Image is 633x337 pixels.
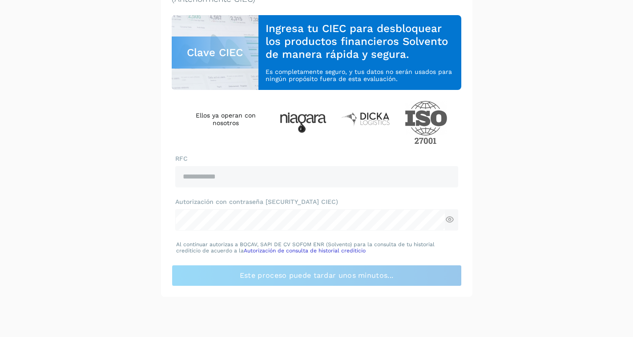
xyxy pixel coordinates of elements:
[280,113,327,133] img: Niagara
[266,68,454,83] p: Es completamente seguro, y tus datos no serán usados para ningún propósito fuera de esta evaluación.
[405,101,448,144] img: ISO
[176,241,457,254] p: Al continuar autorizas a BOCAV, SAPI DE CV SOFOM ENR (Solvento) para la consulta de tu historial ...
[266,22,454,61] h3: Ingresa tu CIEC para desbloquear los productos financieros Solvento de manera rápida y segura.
[240,271,393,280] span: Este proceso puede tardar unos minutos...
[244,248,366,254] a: Autorización de consulta de historial crediticio
[341,111,391,126] img: Dicka logistics
[172,265,462,286] button: Este proceso puede tardar unos minutos...
[186,112,266,127] h4: Ellos ya operan con nosotros
[172,37,259,69] div: Clave CIEC
[175,155,458,162] label: RFC
[175,198,458,206] label: Autorización con contraseña [SECURITY_DATA] CIEC)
